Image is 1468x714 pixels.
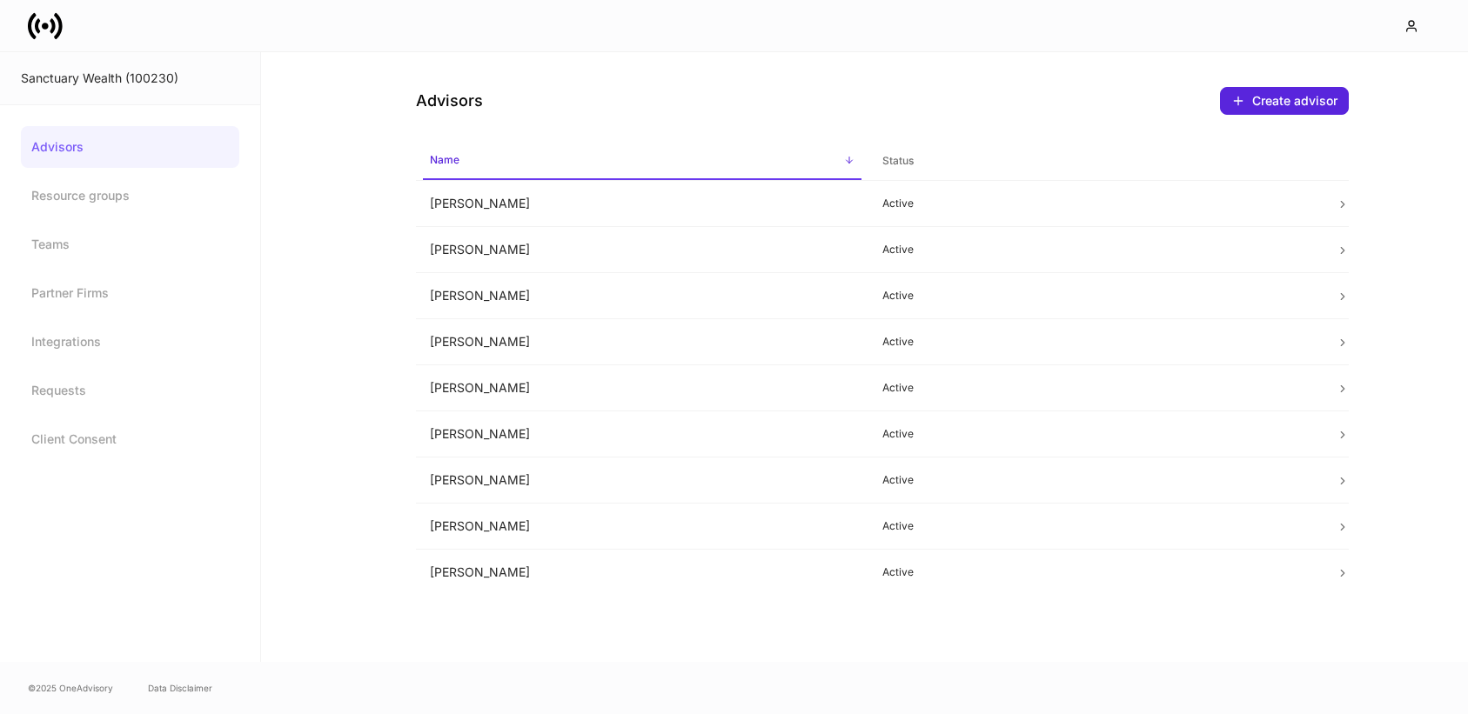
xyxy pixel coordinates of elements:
div: Create advisor [1231,94,1337,108]
h4: Advisors [416,90,483,111]
a: Resource groups [21,175,239,217]
span: Name [423,143,862,180]
a: Advisors [21,126,239,168]
td: [PERSON_NAME] [416,457,869,504]
td: [PERSON_NAME] [416,365,869,411]
a: Teams [21,224,239,265]
td: [PERSON_NAME] [416,273,869,319]
a: Integrations [21,321,239,363]
p: Active [882,519,1308,533]
span: Status [875,143,1315,179]
p: Active [882,473,1308,487]
td: [PERSON_NAME] [416,181,869,227]
td: [PERSON_NAME] [416,319,869,365]
a: Partner Firms [21,272,239,314]
a: Client Consent [21,418,239,460]
td: [PERSON_NAME] [416,504,869,550]
p: Active [882,197,1308,210]
p: Active [882,289,1308,303]
div: Sanctuary Wealth (100230) [21,70,239,87]
p: Active [882,427,1308,441]
h6: Status [882,152,914,169]
td: [PERSON_NAME] [416,227,869,273]
a: Data Disclaimer [148,681,212,695]
p: Active [882,243,1308,257]
p: Active [882,335,1308,349]
button: Create advisor [1220,87,1349,115]
span: © 2025 OneAdvisory [28,681,113,695]
p: Active [882,381,1308,395]
td: [PERSON_NAME] [416,550,869,596]
h6: Name [430,151,459,168]
a: Requests [21,370,239,411]
p: Active [882,565,1308,579]
td: [PERSON_NAME] [416,411,869,457]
